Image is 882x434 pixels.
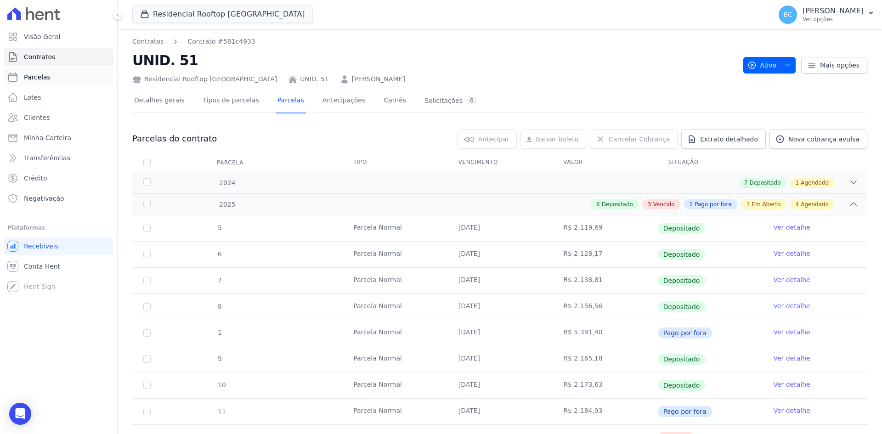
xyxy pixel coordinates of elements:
span: 2 [690,200,693,209]
span: Ativo [747,57,777,73]
th: Situação [657,153,763,172]
span: 1 [217,329,222,336]
span: Visão Geral [24,32,61,41]
a: Carnês [382,89,408,113]
td: [DATE] [447,215,553,241]
a: Negativação [4,189,113,208]
span: Agendado [801,200,829,209]
td: [DATE] [447,242,553,267]
nav: Breadcrumb [132,37,736,46]
span: Depositado [749,179,780,187]
span: Transferências [24,153,70,163]
a: Ver detalhe [773,406,810,415]
a: Recebíveis [4,237,113,255]
a: UNID. 51 [300,74,328,84]
button: Residencial Rooftop [GEOGRAPHIC_DATA] [132,6,313,23]
span: 1 [796,179,799,187]
span: 11 [217,407,226,415]
span: Extrato detalhado [700,135,758,144]
input: Só é possível selecionar pagamentos em aberto [143,408,151,415]
p: [PERSON_NAME] [803,6,864,16]
td: Parcela Normal [342,294,447,320]
span: Minha Carteira [24,133,71,142]
td: R$ 5.391,40 [552,320,657,346]
span: Nova cobrança avulsa [788,135,859,144]
span: Vencido [653,200,674,209]
td: Parcela Normal [342,242,447,267]
td: [DATE] [447,320,553,346]
span: 4 [796,200,799,209]
a: [PERSON_NAME] [352,74,405,84]
p: Ver opções [803,16,864,23]
span: Lotes [24,93,41,102]
div: Open Intercom Messenger [9,403,31,425]
span: 9 [217,355,222,362]
td: R$ 2.165,18 [552,346,657,372]
span: Clientes [24,113,50,122]
a: Ver detalhe [773,327,810,337]
a: Extrato detalhado [681,130,766,149]
a: Ver detalhe [773,301,810,310]
td: Parcela Normal [342,215,447,241]
input: Só é possível selecionar pagamentos em aberto [143,329,151,337]
a: Visão Geral [4,28,113,46]
th: Valor [552,153,657,172]
button: Ativo [743,57,796,73]
span: 8 [217,303,222,310]
span: Pago por fora [658,327,712,338]
span: Pago por fora [658,406,712,417]
span: Depositado [658,223,706,234]
span: Em Aberto [752,200,780,209]
td: Parcela Normal [342,320,447,346]
a: Contratos [4,48,113,66]
input: Só é possível selecionar pagamentos em aberto [143,251,151,258]
td: [DATE] [447,268,553,293]
div: Plataformas [7,222,110,233]
span: Depositado [658,249,706,260]
span: 7 [217,276,222,284]
td: Parcela Normal [342,268,447,293]
span: EC [784,11,792,18]
span: Recebíveis [24,242,58,251]
td: Parcela Normal [342,346,447,372]
a: Ver detalhe [773,275,810,284]
a: Detalhes gerais [132,89,187,113]
span: Crédito [24,174,47,183]
a: Contrato #581c4933 [187,37,255,46]
th: Vencimento [447,153,553,172]
td: R$ 2.138,81 [552,268,657,293]
td: [DATE] [447,399,553,424]
a: Ver detalhe [773,354,810,363]
a: Parcelas [4,68,113,86]
span: Depositado [658,380,706,391]
h3: Parcelas do contrato [132,133,217,144]
td: [DATE] [447,294,553,320]
td: R$ 2.156,56 [552,294,657,320]
span: Depositado [658,275,706,286]
td: Parcela Normal [342,372,447,398]
a: Minha Carteira [4,129,113,147]
a: Antecipações [321,89,367,113]
a: Tipos de parcelas [201,89,261,113]
span: 5 [217,224,222,231]
a: Contratos [132,37,164,46]
a: Nova cobrança avulsa [769,130,867,149]
a: Crédito [4,169,113,187]
td: R$ 2.119,69 [552,215,657,241]
td: R$ 2.173,63 [552,372,657,398]
a: Ver detalhe [773,249,810,258]
span: Depositado [602,200,633,209]
nav: Breadcrumb [132,37,255,46]
a: Parcelas [276,89,306,113]
span: Parcelas [24,73,51,82]
span: 3 [648,200,651,209]
td: Parcela Normal [342,399,447,424]
input: Só é possível selecionar pagamentos em aberto [143,303,151,310]
div: Parcela [206,153,254,172]
a: Ver detalhe [773,380,810,389]
button: EC [PERSON_NAME] Ver opções [771,2,882,28]
span: 6 [596,200,600,209]
span: Depositado [658,354,706,365]
span: Mais opções [820,61,859,70]
span: 1 [746,200,750,209]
